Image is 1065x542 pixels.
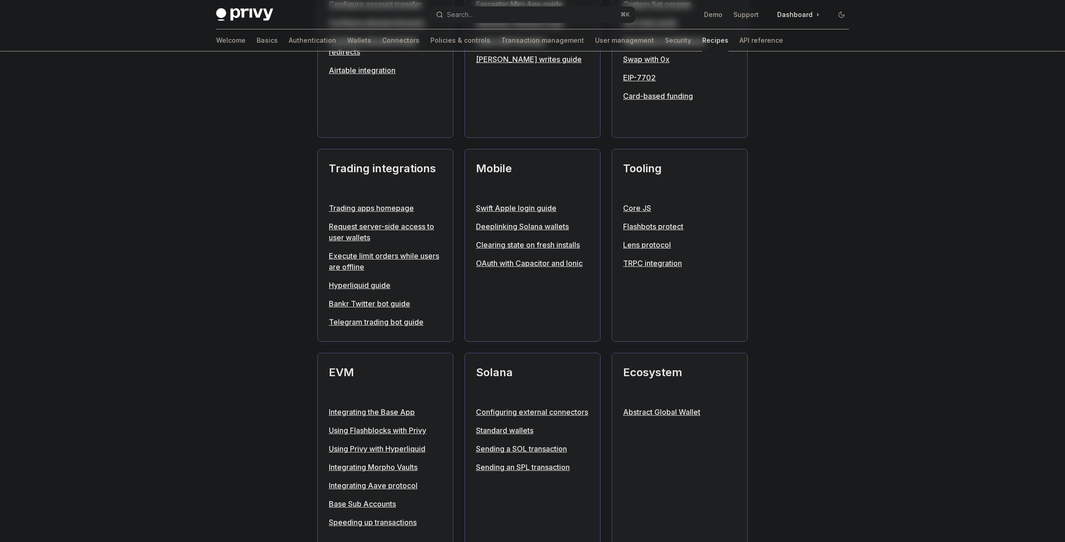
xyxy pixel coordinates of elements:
div: Search... [447,9,473,20]
a: Recipes [702,29,728,51]
span: Dashboard [777,10,813,19]
h2: Mobile [476,160,589,193]
img: dark logo [216,8,273,21]
a: Wallets [347,29,371,51]
a: Execute limit orders while users are offline [329,250,442,272]
h2: Solana [476,364,589,397]
a: Configuring external connectors [476,406,589,418]
h2: Trading integrations [329,160,442,193]
a: Basics [257,29,278,51]
a: Using Flashblocks with Privy [329,425,442,436]
h2: EVM [329,364,442,397]
a: Policies & controls [430,29,490,51]
a: Airtable integration [329,65,442,76]
a: Integrating Morpho Vaults [329,462,442,473]
a: TRPC integration [623,258,736,269]
a: Demo [704,10,722,19]
a: Hyperliquid guide [329,280,442,291]
a: Sending an SPL transaction [476,462,589,473]
a: Lens protocol [623,239,736,250]
h2: Tooling [623,160,736,193]
span: ⌘ K [620,11,630,18]
a: Swap with 0x [623,54,736,65]
a: Support [733,10,759,19]
a: EIP-7702 [623,72,736,83]
a: Deeplinking Solana wallets [476,221,589,232]
a: Telegram trading bot guide [329,316,442,327]
a: Card-based funding [623,90,736,102]
a: Trading apps homepage [329,203,442,214]
a: OAuth with Capacitor and Ionic [476,258,589,269]
a: Core JS [623,203,736,214]
a: Base Sub Accounts [329,498,442,509]
a: Sending a SOL transaction [476,443,589,454]
a: [PERSON_NAME] writes guide [476,54,589,65]
a: Integrating the Base App [329,406,442,418]
a: Dashboard [770,7,827,22]
a: Abstract Global Wallet [623,406,736,418]
a: Swift Apple login guide [476,203,589,214]
a: Using Privy with Hyperliquid [329,443,442,454]
h2: Ecosystem [623,364,736,397]
a: Connectors [382,29,419,51]
a: Standard wallets [476,425,589,436]
a: Request server-side access to user wallets [329,221,442,243]
a: Speeding up transactions [329,517,442,528]
a: User management [595,29,654,51]
button: Toggle dark mode [834,7,849,22]
a: Welcome [216,29,246,51]
button: Search...⌘K [429,6,636,23]
a: API reference [739,29,783,51]
a: Flashbots protect [623,221,736,232]
a: Integrating Aave protocol [329,480,442,491]
a: Transaction management [501,29,584,51]
a: Clearing state on fresh installs [476,239,589,250]
a: Security [665,29,691,51]
a: Bankr Twitter bot guide [329,298,442,309]
a: Authentication [289,29,336,51]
